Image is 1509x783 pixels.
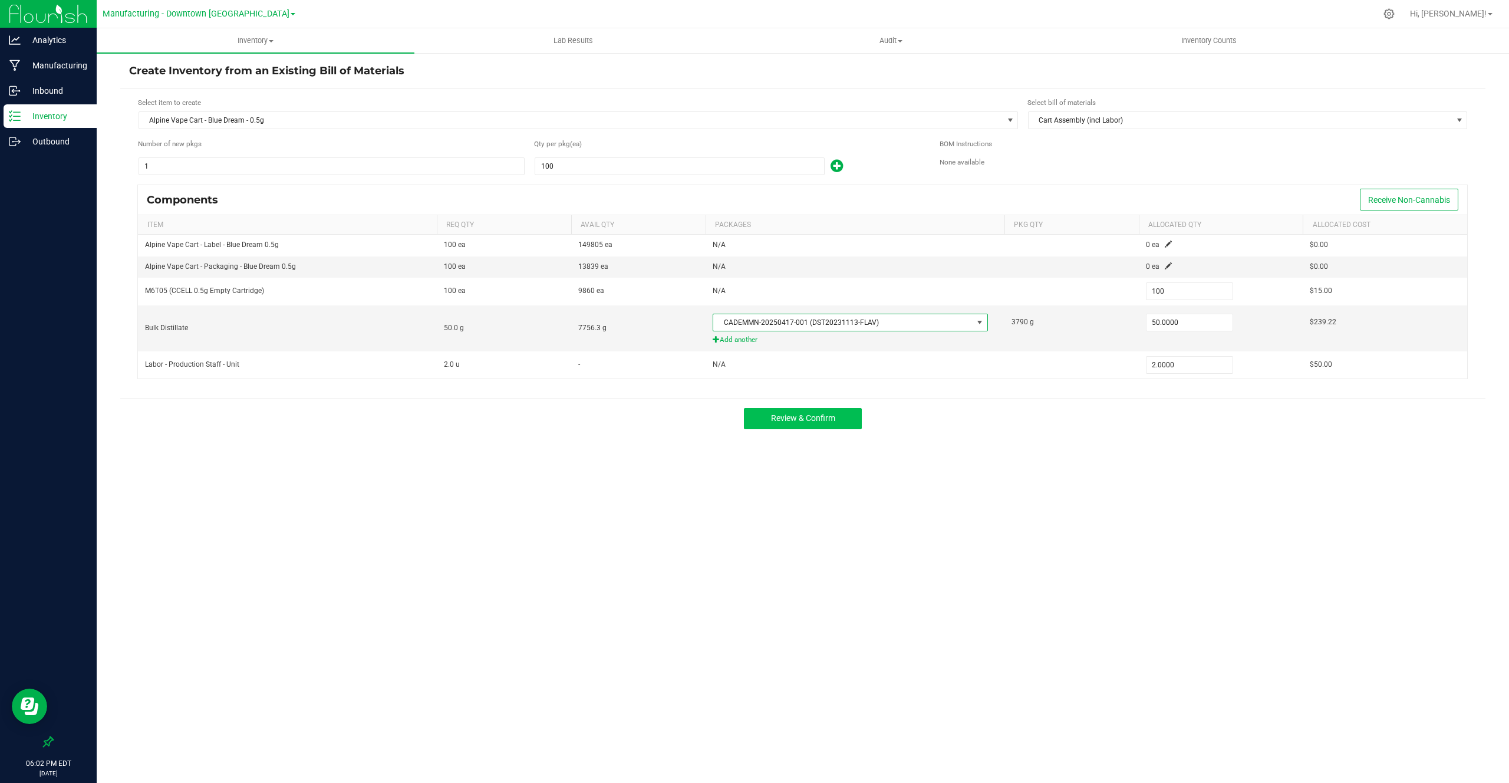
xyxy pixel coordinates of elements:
span: Hi, [PERSON_NAME]! [1410,9,1487,18]
span: Labor - Production Staff - Unit [145,360,239,369]
p: Analytics [21,33,91,47]
span: 2.0 u [444,360,460,369]
span: N/A [713,360,726,369]
th: Allocated Cost [1303,215,1467,235]
span: Number of new packages to create [138,139,202,150]
span: None available [940,158,984,166]
span: 149805 ea [578,241,612,249]
span: Audit [733,35,1049,46]
span: BOM Instructions [940,140,992,148]
span: Lab Results [538,35,609,46]
span: N/A [713,241,726,249]
span: Add new output [825,165,843,173]
span: - [578,360,580,369]
span: Bulk Distillate [145,324,188,332]
th: Pkg Qty [1004,215,1139,235]
span: (ea) [570,139,581,150]
span: M6T05 (CCELL 0.5g Empty Cartridge) [145,287,264,295]
span: N/A [713,262,726,271]
span: 0 ea [1146,241,1159,249]
span: $0.00 [1310,262,1328,271]
span: $50.00 [1310,360,1332,369]
inline-svg: Inventory [9,110,21,122]
span: Select item to create [138,98,201,107]
p: 06:02 PM EDT [5,758,91,769]
span: 13839 ea [578,262,608,271]
p: Inventory [21,109,91,123]
th: Allocated Qty [1139,215,1303,235]
div: Manage settings [1382,8,1396,19]
span: Cart Assembly (incl Labor) [1029,112,1452,129]
p: Outbound [21,134,91,149]
label: Pin the sidebar to full width on large screens [42,736,54,748]
span: 100 ea [444,262,466,271]
span: $15.00 [1310,287,1332,295]
span: Inventory [97,35,414,46]
span: Alpine Vape Cart - Blue Dream - 0.5g [139,112,1003,129]
span: Manufacturing - Downtown [GEOGRAPHIC_DATA] [103,9,289,19]
div: Components [147,193,227,206]
p: Inbound [21,84,91,98]
span: $0.00 [1310,241,1328,249]
span: Select bill of materials [1027,98,1096,107]
span: Review & Confirm [771,413,835,423]
span: 100 ea [444,241,466,249]
button: Receive Non-Cannabis [1360,189,1458,210]
span: 50.0 g [444,324,464,332]
span: Alpine Vape Cart - Label - Blue Dream 0.5g [145,241,279,249]
h4: Create Inventory from an Existing Bill of Materials [129,64,1477,79]
span: Alpine Vape Cart - Packaging - Blue Dream 0.5g [145,262,296,271]
a: Lab Results [414,28,732,53]
a: Inventory Counts [1050,28,1368,53]
th: Req Qty [437,215,571,235]
inline-svg: Manufacturing [9,60,21,71]
a: Inventory [97,28,414,53]
inline-svg: Analytics [9,34,21,46]
p: [DATE] [5,769,91,778]
span: 7756.3 g [578,324,607,332]
inline-svg: Outbound [9,136,21,147]
th: Item [138,215,437,235]
th: Avail Qty [571,215,706,235]
span: N/A [713,287,726,295]
span: 100 ea [444,287,466,295]
span: Receive Non-Cannabis [1368,195,1450,205]
span: 3790 g [1012,318,1034,326]
span: $239.22 [1310,318,1336,326]
span: Inventory Counts [1165,35,1253,46]
button: Review & Confirm [744,408,862,429]
iframe: Resource center [12,689,47,724]
p: Manufacturing [21,58,91,73]
span: CADEMMN-20250417-001 (DST20231113-FLAV) [713,314,973,331]
span: 9860 ea [578,287,604,295]
th: Packages [706,215,1004,235]
span: Add another [713,334,997,346]
span: Quantity per package (ea) [534,139,570,150]
span: 0 ea [1146,262,1159,271]
a: Audit [732,28,1050,53]
inline-svg: Inbound [9,85,21,97]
